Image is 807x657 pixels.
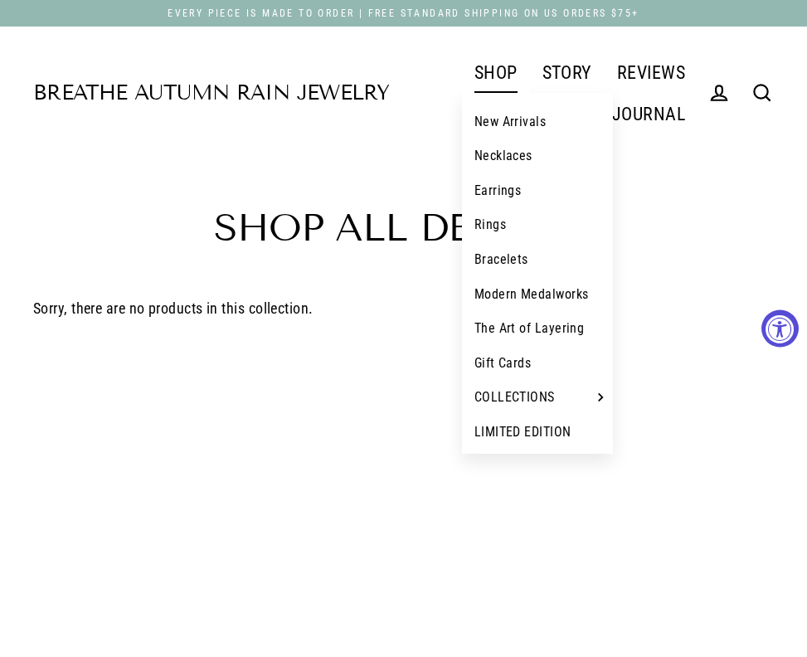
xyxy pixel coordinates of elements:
a: New Arrivals [462,105,614,139]
a: COLLECTIONS [462,380,614,415]
a: Gift Cards [462,346,614,381]
a: Rings [462,207,614,242]
a: The Art of Layering [462,311,614,346]
a: JOURNAL [600,93,698,134]
a: LIMITED EDITION [462,415,614,450]
a: SHOP [462,51,530,93]
a: REVIEWS [605,51,698,93]
a: Earrings [462,173,614,208]
div: Primary [389,51,698,134]
a: Modern Medalworks [462,277,614,312]
p: Sorry, there are no products in this collection. [33,297,774,321]
a: STORY [530,51,605,93]
a: Bracelets [462,242,614,277]
a: Necklaces [462,139,614,173]
button: Accessibility Widget, click to open [761,310,799,348]
h1: Shop All Designs [33,209,774,247]
a: Breathe Autumn Rain Jewelry [33,83,389,104]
